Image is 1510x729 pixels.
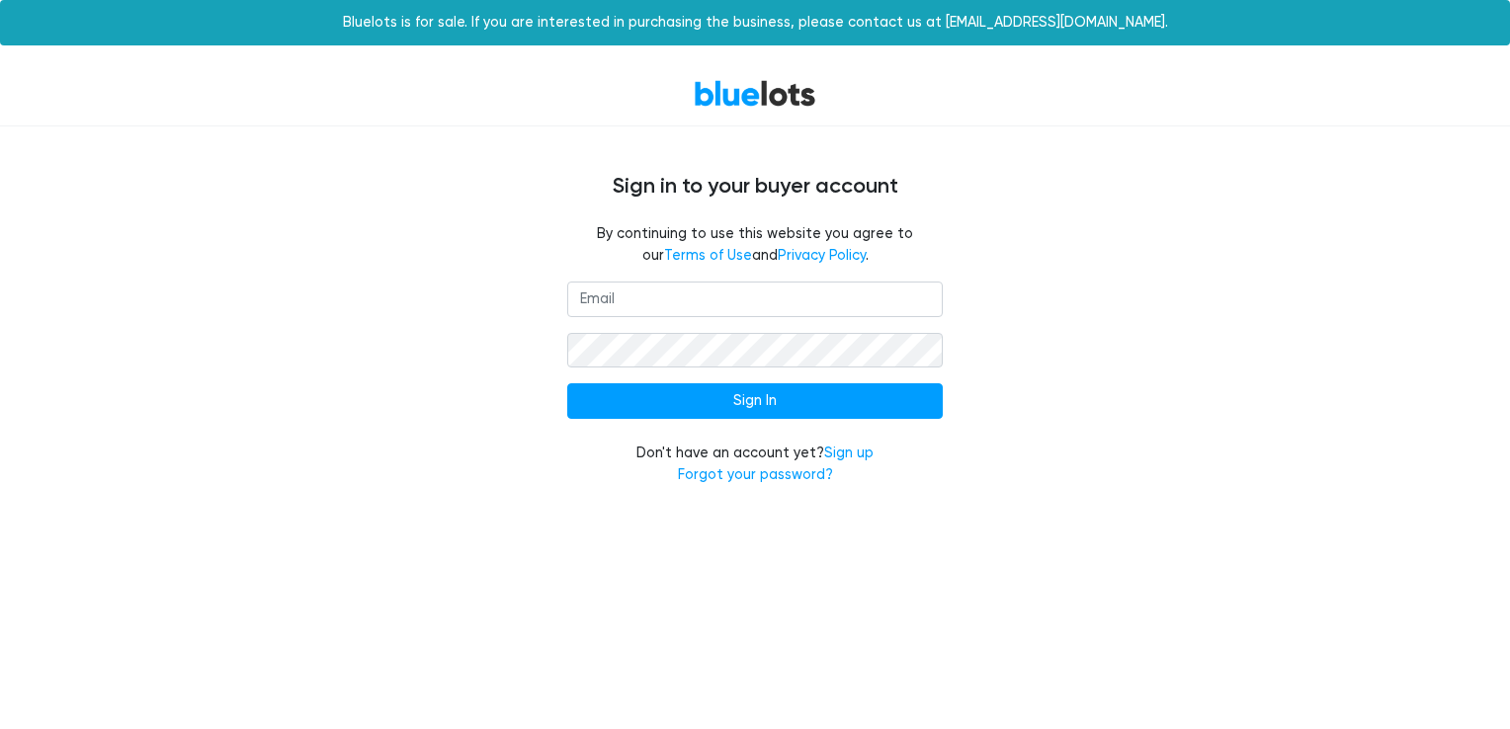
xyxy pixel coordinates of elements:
[162,174,1348,200] h4: Sign in to your buyer account
[567,383,943,419] input: Sign In
[664,247,752,264] a: Terms of Use
[567,223,943,266] fieldset: By continuing to use this website you agree to our and .
[694,79,816,108] a: BlueLots
[678,466,833,483] a: Forgot your password?
[567,282,943,317] input: Email
[778,247,866,264] a: Privacy Policy
[567,443,943,485] div: Don't have an account yet?
[824,445,874,461] a: Sign up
